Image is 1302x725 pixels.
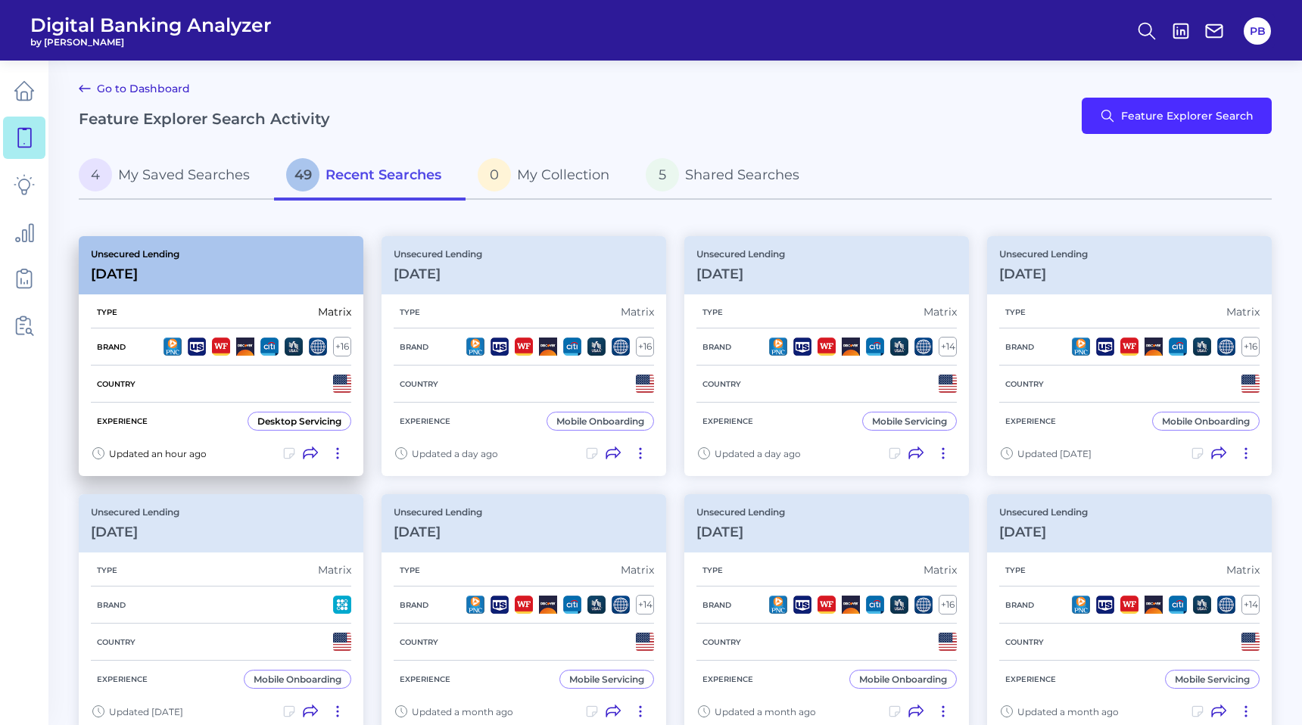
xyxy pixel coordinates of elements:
[621,305,654,319] div: Matrix
[715,448,801,459] span: Updated a day ago
[30,36,272,48] span: by [PERSON_NAME]
[696,416,759,426] h5: Experience
[79,158,112,191] span: 4
[333,337,351,356] div: + 16
[91,524,179,540] h3: [DATE]
[999,342,1040,352] h5: Brand
[466,152,634,201] a: 0My Collection
[91,674,154,684] h5: Experience
[696,248,785,260] p: Unsecured Lending
[924,305,957,319] div: Matrix
[859,674,947,685] div: Mobile Onboarding
[634,152,824,201] a: 5Shared Searches
[109,448,207,459] span: Updated an hour ago
[79,236,363,476] a: Unsecured Lending[DATE]TypeMatrixBrand+16CountryExperienceDesktop ServicingUpdated an hour ago
[30,14,272,36] span: Digital Banking Analyzer
[1082,98,1272,134] button: Feature Explorer Search
[569,674,644,685] div: Mobile Servicing
[412,706,513,717] span: Updated a month ago
[79,152,274,201] a: 4My Saved Searches
[1244,17,1271,45] button: PB
[696,600,737,610] h5: Brand
[412,448,498,459] span: Updated a day ago
[684,236,969,476] a: Unsecured Lending[DATE]TypeMatrixBrand+14CountryExperienceMobile ServicingUpdated a day ago
[517,166,609,183] span: My Collection
[999,674,1062,684] h5: Experience
[91,248,179,260] p: Unsecured Lending
[325,166,441,183] span: Recent Searches
[939,337,957,356] div: + 14
[394,248,482,260] p: Unsecured Lending
[118,166,250,183] span: My Saved Searches
[715,706,816,717] span: Updated a month ago
[1121,110,1254,122] span: Feature Explorer Search
[636,595,654,615] div: + 14
[91,565,123,575] h5: Type
[999,506,1088,518] p: Unsecured Lending
[696,506,785,518] p: Unsecured Lending
[1226,305,1260,319] div: Matrix
[1162,415,1250,427] div: Mobile Onboarding
[696,674,759,684] h5: Experience
[318,563,351,577] div: Matrix
[91,266,179,282] h3: [DATE]
[1226,563,1260,577] div: Matrix
[254,674,341,685] div: Mobile Onboarding
[696,307,729,317] h5: Type
[109,706,183,717] span: Updated [DATE]
[1017,448,1092,459] span: Updated [DATE]
[79,79,190,98] a: Go to Dashboard
[286,158,319,191] span: 49
[999,248,1088,260] p: Unsecured Lending
[91,637,142,647] h5: Country
[999,266,1088,282] h3: [DATE]
[257,415,341,427] div: Desktop Servicing
[394,307,426,317] h5: Type
[79,110,330,128] h2: Feature Explorer Search Activity
[394,416,456,426] h5: Experience
[394,506,482,518] p: Unsecured Lending
[394,674,456,684] h5: Experience
[999,379,1050,389] h5: Country
[91,342,132,352] h5: Brand
[394,266,482,282] h3: [DATE]
[696,266,785,282] h3: [DATE]
[394,342,435,352] h5: Brand
[274,152,466,201] a: 49Recent Searches
[999,637,1050,647] h5: Country
[1241,595,1260,615] div: + 14
[999,416,1062,426] h5: Experience
[394,524,482,540] h3: [DATE]
[872,415,947,427] div: Mobile Servicing
[999,565,1032,575] h5: Type
[91,506,179,518] p: Unsecured Lending
[939,595,957,615] div: + 16
[91,379,142,389] h5: Country
[394,600,435,610] h5: Brand
[999,524,1088,540] h3: [DATE]
[91,600,132,610] h5: Brand
[646,158,679,191] span: 5
[696,379,747,389] h5: Country
[394,637,444,647] h5: Country
[696,524,785,540] h3: [DATE]
[987,236,1272,476] a: Unsecured Lending[DATE]TypeMatrixBrand+16CountryExperienceMobile OnboardingUpdated [DATE]
[999,307,1032,317] h5: Type
[91,416,154,426] h5: Experience
[478,158,511,191] span: 0
[382,236,666,476] a: Unsecured Lending[DATE]TypeMatrixBrand+16CountryExperienceMobile OnboardingUpdated a day ago
[999,600,1040,610] h5: Brand
[318,305,351,319] div: Matrix
[696,565,729,575] h5: Type
[924,563,957,577] div: Matrix
[394,379,444,389] h5: Country
[1175,674,1250,685] div: Mobile Servicing
[91,307,123,317] h5: Type
[696,637,747,647] h5: Country
[685,166,799,183] span: Shared Searches
[394,565,426,575] h5: Type
[1241,337,1260,356] div: + 16
[1017,706,1119,717] span: Updated a month ago
[696,342,737,352] h5: Brand
[556,415,644,427] div: Mobile Onboarding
